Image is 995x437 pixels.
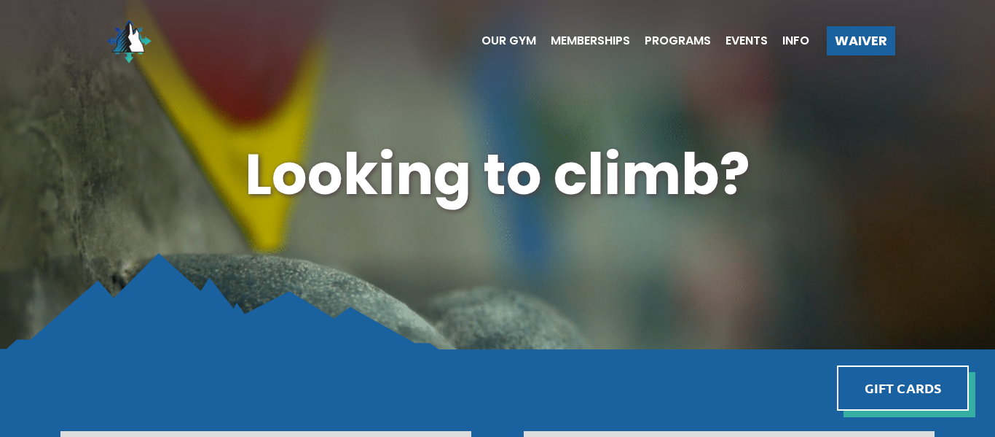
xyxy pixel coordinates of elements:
a: Info [768,35,809,47]
span: Programs [645,35,711,47]
span: Memberships [551,35,630,47]
a: Our Gym [467,35,536,47]
h1: Looking to climb? [60,136,935,214]
a: Events [711,35,768,47]
a: Waiver [827,26,895,55]
a: Memberships [536,35,630,47]
img: North Wall Logo [100,12,158,70]
span: Our Gym [481,35,536,47]
span: Events [725,35,768,47]
span: Info [782,35,809,47]
span: Waiver [835,34,887,47]
a: Programs [630,35,711,47]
